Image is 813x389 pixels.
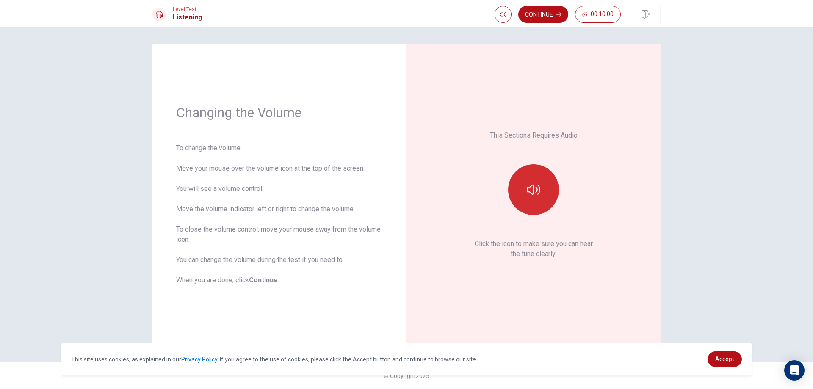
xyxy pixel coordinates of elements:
[518,6,568,23] button: Continue
[591,11,614,18] span: 00:10:00
[176,143,383,285] div: To change the volume: Move your mouse over the volume icon at the top of the screen. You will see...
[249,276,278,284] b: Continue
[715,356,734,362] span: Accept
[61,343,752,375] div: cookieconsent
[708,351,742,367] a: dismiss cookie message
[71,356,477,363] span: This site uses cookies, as explained in our . If you agree to the use of cookies, please click th...
[475,239,593,259] p: Click the icon to make sure you can hear the tune clearly.
[575,6,621,23] button: 00:10:00
[173,12,202,22] h1: Listening
[181,356,217,363] a: Privacy Policy
[176,104,383,121] h1: Changing the Volume
[784,360,805,381] div: Open Intercom Messenger
[490,130,578,141] p: This Sections Requires Audio
[384,372,429,379] span: © Copyright 2025
[173,6,202,12] span: Level Test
